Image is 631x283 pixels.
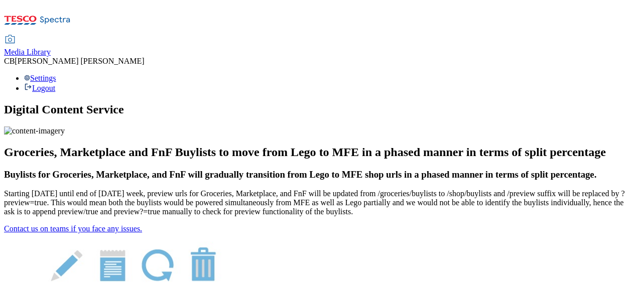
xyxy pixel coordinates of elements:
[24,74,56,82] a: Settings
[4,48,51,56] span: Media Library
[4,169,627,180] h3: Buylists for Groceries, Marketplace, and FnF will gradually transition from Lego to MFE shop urls...
[4,36,51,57] a: Media Library
[4,103,627,116] h1: Digital Content Service
[24,84,55,92] a: Logout
[15,57,144,65] span: [PERSON_NAME] [PERSON_NAME]
[4,146,627,159] h2: Groceries, Marketplace and FnF Buylists to move from Lego to MFE in a phased manner in terms of s...
[4,189,627,216] p: Starting [DATE] until end of [DATE] week, preview urls for Groceries, Marketplace, and FnF will b...
[4,224,142,233] a: Contact us on teams if you face any issues.
[4,57,15,65] span: CB
[4,126,65,135] img: content-imagery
